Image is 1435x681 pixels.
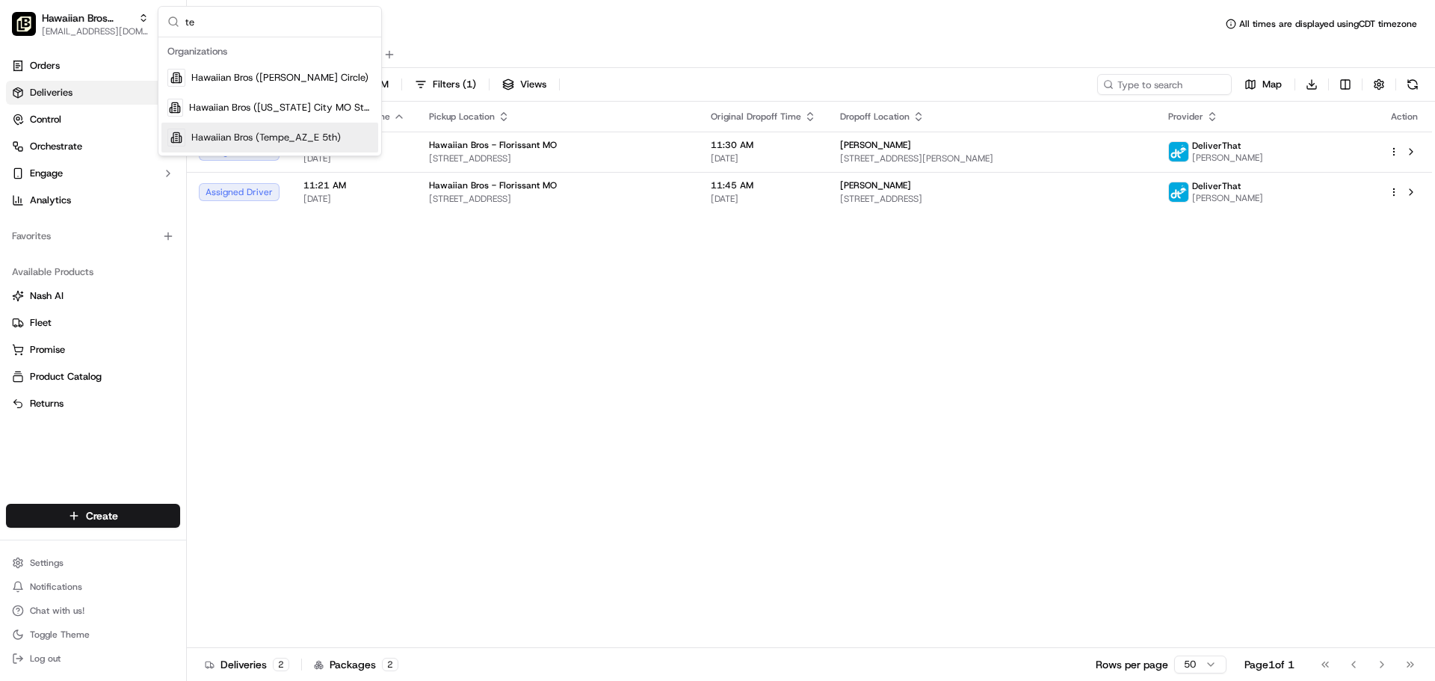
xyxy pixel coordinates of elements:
[141,217,240,232] span: API Documentation
[191,131,341,144] span: Hawaiian Bros (Tempe_AZ_E 5th)
[1244,657,1294,672] div: Page 1 of 1
[303,179,405,191] span: 11:21 AM
[6,284,180,308] button: Nash AI
[6,338,180,362] button: Promise
[15,218,27,230] div: 📗
[30,343,65,357] span: Promise
[42,25,149,37] button: [EMAIL_ADDRESS][DOMAIN_NAME]
[6,392,180,416] button: Returns
[840,179,911,191] span: [PERSON_NAME]
[711,152,816,164] span: [DATE]
[51,158,189,170] div: We're available if you need us!
[429,193,687,205] span: [STREET_ADDRESS]
[12,370,174,383] a: Product Catalog
[1192,192,1263,204] span: [PERSON_NAME]
[273,658,289,671] div: 2
[42,10,132,25] span: Hawaiian Bros (Florissant MO)
[429,152,687,164] span: [STREET_ADDRESS]
[1097,74,1232,95] input: Type to search
[30,370,102,383] span: Product Catalog
[6,54,180,78] a: Orders
[30,113,61,126] span: Control
[520,78,546,91] span: Views
[158,37,381,155] div: Suggestions
[30,194,71,207] span: Analytics
[86,508,118,523] span: Create
[126,218,138,230] div: 💻
[840,152,1145,164] span: [STREET_ADDRESS][PERSON_NAME]
[149,253,181,265] span: Pylon
[6,6,155,42] button: Hawaiian Bros (Florissant MO)Hawaiian Bros (Florissant MO)[EMAIL_ADDRESS][DOMAIN_NAME]
[205,657,289,672] div: Deliveries
[9,211,120,238] a: 📗Knowledge Base
[6,624,180,645] button: Toggle Theme
[12,289,174,303] a: Nash AI
[429,111,495,123] span: Pickup Location
[189,101,372,114] span: Hawaiian Bros ([US_STATE] City MO State Line)
[6,365,180,389] button: Product Catalog
[496,74,553,95] button: Views
[105,253,181,265] a: Powered byPylon
[30,59,60,73] span: Orders
[30,167,63,180] span: Engage
[30,86,72,99] span: Deliveries
[6,81,180,105] a: Deliveries
[15,143,42,170] img: 1736555255976-a54dd68f-1ca7-489b-9aae-adbdc363a1c4
[12,397,174,410] a: Returns
[30,653,61,665] span: Log out
[711,179,816,191] span: 11:45 AM
[1169,182,1188,202] img: profile_deliverthat_partner.png
[6,161,180,185] button: Engage
[711,139,816,151] span: 11:30 AM
[12,316,174,330] a: Fleet
[6,552,180,573] button: Settings
[185,7,372,37] input: Search...
[1239,18,1417,30] span: All times are displayed using CDT timezone
[30,289,64,303] span: Nash AI
[6,504,180,528] button: Create
[12,343,174,357] a: Promise
[840,193,1145,205] span: [STREET_ADDRESS]
[1192,180,1241,192] span: DeliverThat
[463,78,476,91] span: ( 1 )
[39,96,269,112] input: Got a question? Start typing here...
[30,629,90,641] span: Toggle Theme
[6,108,180,132] button: Control
[161,40,378,63] div: Organizations
[1262,78,1282,91] span: Map
[711,111,801,123] span: Original Dropoff Time
[314,657,398,672] div: Packages
[1096,657,1168,672] p: Rows per page
[6,224,180,248] div: Favorites
[15,15,45,45] img: Nash
[1192,140,1241,152] span: DeliverThat
[120,211,246,238] a: 💻API Documentation
[30,581,82,593] span: Notifications
[6,135,180,158] button: Orchestrate
[408,74,483,95] button: Filters(1)
[30,316,52,330] span: Fleet
[15,60,272,84] p: Welcome 👋
[30,397,64,410] span: Returns
[1192,152,1263,164] span: [PERSON_NAME]
[6,576,180,597] button: Notifications
[1168,111,1203,123] span: Provider
[6,600,180,621] button: Chat with us!
[1169,142,1188,161] img: profile_deliverthat_partner.png
[1389,111,1420,123] div: Action
[30,605,84,617] span: Chat with us!
[303,193,405,205] span: [DATE]
[191,71,368,84] span: Hawaiian Bros ([PERSON_NAME] Circle)
[1238,74,1289,95] button: Map
[30,217,114,232] span: Knowledge Base
[382,658,398,671] div: 2
[429,139,557,151] span: Hawaiian Bros - Florissant MO
[6,260,180,284] div: Available Products
[711,193,816,205] span: [DATE]
[429,179,557,191] span: Hawaiian Bros - Florissant MO
[12,12,36,36] img: Hawaiian Bros (Florissant MO)
[433,78,476,91] span: Filters
[6,648,180,669] button: Log out
[840,139,911,151] span: [PERSON_NAME]
[51,143,245,158] div: Start new chat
